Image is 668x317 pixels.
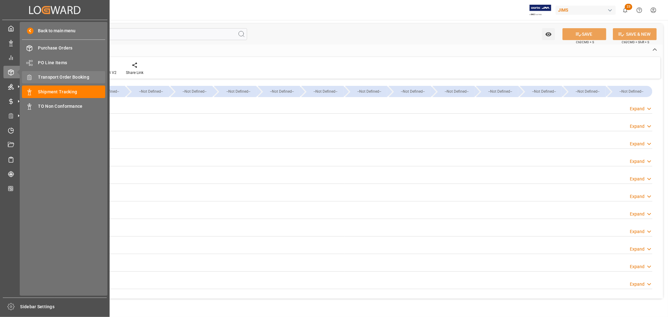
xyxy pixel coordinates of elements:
[526,86,562,97] div: --Not Defined--
[22,56,105,69] a: PO Line Items
[618,3,632,17] button: show 23 new notifications
[308,86,343,97] div: --Not Defined--
[127,86,168,97] div: --Not Defined--
[389,86,431,97] div: --Not Defined--
[22,42,105,54] a: Purchase Orders
[630,263,645,270] div: Expand
[476,86,518,97] div: --Not Defined--
[439,86,474,97] div: --Not Defined--
[395,86,431,97] div: --Not Defined--
[630,106,645,112] div: Expand
[556,6,616,15] div: JIMS
[630,228,645,235] div: Expand
[614,86,649,97] div: --Not Defined--
[126,70,143,75] div: Share Link
[38,103,106,110] span: TO Non Conformance
[220,86,256,97] div: --Not Defined--
[38,89,106,95] span: Shipment Tracking
[351,86,387,97] div: --Not Defined--
[530,5,551,16] img: Exertis%20JAM%20-%20Email%20Logo.jpg_1722504956.jpg
[170,86,212,97] div: --Not Defined--
[20,304,107,310] span: Sidebar Settings
[432,86,474,97] div: --Not Defined--
[258,86,300,97] div: --Not Defined--
[562,28,606,40] button: SAVE
[630,158,645,165] div: Expand
[83,86,125,97] div: --Not Defined--
[613,28,657,40] button: SAVE & NEW
[22,71,105,83] a: Transport Order Booking
[22,86,105,98] a: Shipment Tracking
[177,86,212,97] div: --Not Defined--
[345,86,387,97] div: --Not Defined--
[556,4,618,16] button: JIMS
[133,86,168,97] div: --Not Defined--
[3,139,106,151] a: Document Management
[3,168,106,180] a: Tracking Shipment
[3,22,106,34] a: My Cockpit
[630,123,645,130] div: Expand
[3,153,106,165] a: Sailing Schedules
[38,45,106,51] span: Purchase Orders
[576,40,594,44] span: Ctrl/CMD + S
[570,86,605,97] div: --Not Defined--
[630,176,645,182] div: Expand
[264,86,300,97] div: --Not Defined--
[34,28,76,34] span: Back to main menu
[38,74,106,81] span: Transport Order Booking
[3,182,106,195] a: CO2 Calculator
[482,86,518,97] div: --Not Defined--
[22,100,105,112] a: TO Non Conformance
[630,211,645,217] div: Expand
[3,124,106,136] a: Timeslot Management V2
[520,86,562,97] div: --Not Defined--
[630,141,645,147] div: Expand
[3,51,106,64] a: My Reports
[625,4,632,10] span: 23
[630,246,645,252] div: Expand
[214,86,256,97] div: --Not Defined--
[29,28,247,40] input: Search Fields
[607,86,652,97] div: --Not Defined--
[301,86,343,97] div: --Not Defined--
[632,3,646,17] button: Help Center
[622,40,649,44] span: Ctrl/CMD + Shift + S
[38,60,106,66] span: PO Line Items
[630,193,645,200] div: Expand
[542,28,555,40] button: open menu
[630,281,645,288] div: Expand
[3,37,106,49] a: Data Management
[563,86,605,97] div: --Not Defined--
